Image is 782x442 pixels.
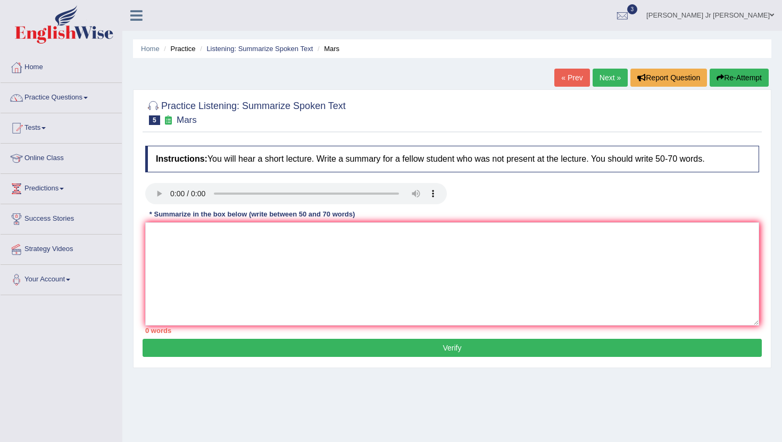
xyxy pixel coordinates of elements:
h4: You will hear a short lecture. Write a summary for a fellow student who was not present at the le... [145,146,759,172]
a: Practice Questions [1,83,122,110]
span: 3 [627,4,638,14]
li: Practice [161,44,195,54]
small: Mars [177,115,197,125]
small: Exam occurring question [163,115,174,126]
div: 0 words [145,326,759,336]
button: Re-Attempt [710,69,769,87]
a: Home [141,45,160,53]
a: Strategy Videos [1,235,122,261]
a: Success Stories [1,204,122,231]
span: 5 [149,115,160,125]
div: * Summarize in the box below (write between 50 and 70 words) [145,210,359,220]
button: Verify [143,339,762,357]
a: Online Class [1,144,122,170]
a: « Prev [554,69,589,87]
a: Listening: Summarize Spoken Text [206,45,313,53]
a: Your Account [1,265,122,291]
a: Next » [593,69,628,87]
h2: Practice Listening: Summarize Spoken Text [145,98,346,125]
a: Home [1,53,122,79]
b: Instructions: [156,154,207,163]
a: Tests [1,113,122,140]
a: Predictions [1,174,122,201]
li: Mars [315,44,339,54]
button: Report Question [630,69,707,87]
